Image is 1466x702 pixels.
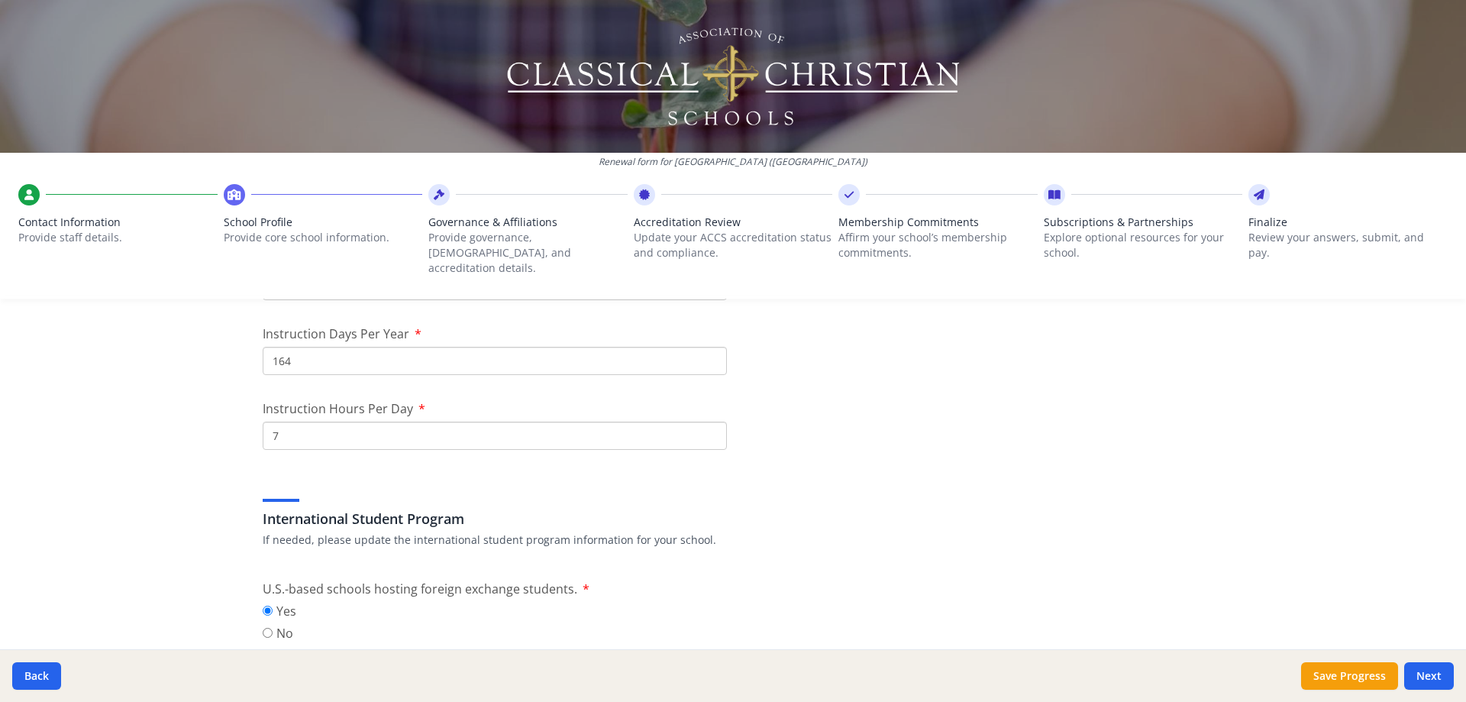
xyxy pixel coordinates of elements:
button: Next [1404,662,1454,690]
span: Governance & Affiliations [428,215,628,230]
span: U.S.-based schools hosting foreign exchange students. [263,581,577,597]
span: Subscriptions & Partnerships [1044,215,1243,230]
span: Instruction Days Per Year [263,325,409,342]
p: Update your ACCS accreditation status and compliance. [634,230,833,260]
p: Provide governance, [DEMOGRAPHIC_DATA], and accreditation details. [428,230,628,276]
img: Logo [505,23,962,130]
input: No [263,628,273,638]
p: Affirm your school’s membership commitments. [838,230,1038,260]
p: Explore optional resources for your school. [1044,230,1243,260]
p: Review your answers, submit, and pay. [1248,230,1448,260]
input: Yes [263,606,273,616]
button: Back [12,662,61,690]
p: If needed, please update the international student program information for your school. [263,532,1203,548]
span: Accreditation Review [634,215,833,230]
button: Save Progress [1301,662,1398,690]
label: Yes [263,602,296,620]
span: Instruction Hours Per Day [263,400,413,417]
span: Finalize [1248,215,1448,230]
span: Contact Information [18,215,218,230]
span: Membership Commitments [838,215,1038,230]
p: Provide staff details. [18,230,218,245]
label: No [263,624,296,642]
h3: International Student Program [263,508,1203,529]
p: Provide core school information. [224,230,423,245]
span: School Profile [224,215,423,230]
